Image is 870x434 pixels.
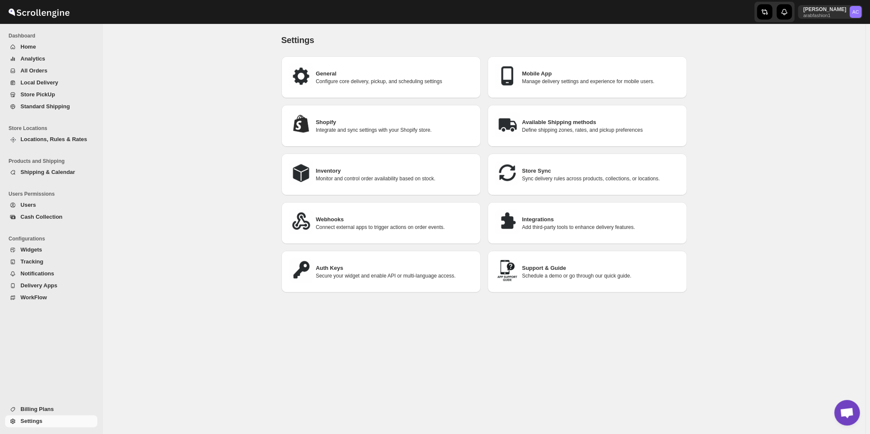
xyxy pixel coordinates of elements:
span: Users Permissions [9,191,98,197]
span: Cash Collection [20,214,62,220]
p: Connect external apps to trigger actions on order events. [316,224,474,231]
h3: General [316,69,474,78]
span: Settings [281,35,314,45]
span: Shipping & Calendar [20,169,75,175]
h3: Inventory [316,167,474,175]
span: Store PickUp [20,91,55,98]
p: arabfashion1 [803,13,846,18]
img: Inventory [288,160,314,186]
p: [PERSON_NAME] [803,6,846,13]
span: Tracking [20,258,43,265]
img: Webhooks [288,209,314,234]
p: Manage delivery settings and experience for mobile users. [522,78,680,85]
span: Users [20,202,36,208]
button: WorkFlow [5,292,97,304]
button: Delivery Apps [5,280,97,292]
button: Billing Plans [5,403,97,415]
button: Shipping & Calendar [5,166,97,178]
h3: Available Shipping methods [522,118,680,127]
div: Open chat [834,400,860,425]
h3: Store Sync [522,167,680,175]
img: Support & Guide [494,258,520,283]
p: Define shipping zones, rates, and pickup preferences [522,127,680,133]
span: Dashboard [9,32,98,39]
span: Widgets [20,246,42,253]
button: Cash Collection [5,211,97,223]
img: General [288,63,314,89]
p: Monitor and control order availability based on stock. [316,175,474,182]
img: Integrations [494,209,520,234]
h3: Support & Guide [522,264,680,272]
p: Schedule a demo or go through our quick guide. [522,272,680,279]
img: ScrollEngine [7,1,71,23]
button: All Orders [5,65,97,77]
p: Sync delivery rules across products, collections, or locations. [522,175,680,182]
button: Settings [5,415,97,427]
text: AC [852,9,859,14]
button: Locations, Rules & Rates [5,133,97,145]
h3: Webhooks [316,215,474,224]
p: Secure your widget and enable API or multi-language access. [316,272,474,279]
img: Available Shipping methods [494,112,520,137]
h3: Auth Keys [316,264,474,272]
span: All Orders [20,67,47,74]
button: Users [5,199,97,211]
h3: Shopify [316,118,474,127]
p: Add third-party tools to enhance delivery features. [522,224,680,231]
img: Store Sync [494,160,520,186]
span: Store Locations [9,125,98,132]
button: Tracking [5,256,97,268]
button: Notifications [5,268,97,280]
span: Settings [20,418,42,424]
span: Configurations [9,235,98,242]
button: Home [5,41,97,53]
span: Delivery Apps [20,282,57,289]
h3: Mobile App [522,69,680,78]
img: Shopify [288,112,314,137]
span: Local Delivery [20,79,58,86]
span: Products and Shipping [9,158,98,165]
span: Billing Plans [20,406,54,412]
h3: Integrations [522,215,680,224]
p: Integrate and sync settings with your Shopify store. [316,127,474,133]
span: Abizer Chikhly [850,6,861,18]
span: WorkFlow [20,294,47,301]
span: Home [20,43,36,50]
p: Configure core delivery, pickup, and scheduling settings [316,78,474,85]
span: Analytics [20,55,45,62]
span: Notifications [20,270,54,277]
button: User menu [798,5,862,19]
img: Auth Keys [288,258,314,283]
span: Locations, Rules & Rates [20,136,87,142]
span: Standard Shipping [20,103,70,110]
button: Widgets [5,244,97,256]
img: Mobile App [494,63,520,89]
button: Analytics [5,53,97,65]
